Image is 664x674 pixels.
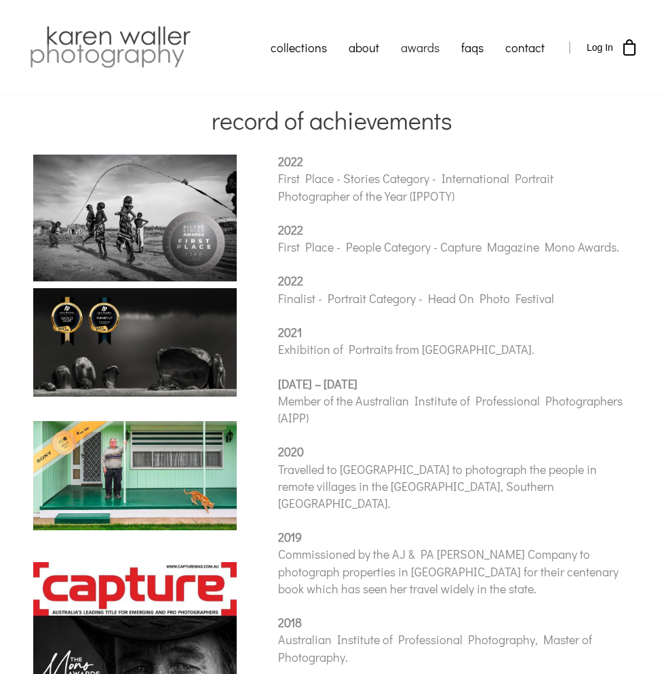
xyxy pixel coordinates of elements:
[278,170,553,203] span: First Place - Stories Category - International Portrait Photographer of the Year (IPPOTY)
[278,443,304,460] span: 2020
[450,31,494,64] a: faqs
[278,222,303,238] span: 2022
[390,31,450,64] a: awards
[278,614,302,631] span: 2018
[278,529,302,545] span: 2019
[278,239,619,255] span: First Place - People Category - Capture Magazine Mono Awards.
[278,341,534,357] span: Exhibition of Portraits from [GEOGRAPHIC_DATA].
[587,42,613,53] span: Log In
[260,31,338,64] a: collections
[278,546,619,596] span: Commissioned by the AJ & PA [PERSON_NAME] Company to photograph properties in [GEOGRAPHIC_DATA] f...
[278,631,592,665] span: Australian Institute of Professional Photography, Master of Photography.
[26,24,194,71] img: Karen Waller Photography
[212,104,452,136] span: record of achievements
[278,324,302,340] span: 2021
[278,153,303,170] span: 2022
[278,376,357,392] span: [DATE] – [DATE]
[278,393,623,426] span: Member of the Australian Institute of Professional Photographers (AIPP)
[278,461,597,511] span: Travelled to [GEOGRAPHIC_DATA] to photograph the people in remote villages in the [GEOGRAPHIC_DAT...
[338,31,390,64] a: about
[494,31,555,64] a: contact
[278,273,303,289] span: 2022
[278,290,554,306] span: Finalist - Portrait Category - Head On Photo Festival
